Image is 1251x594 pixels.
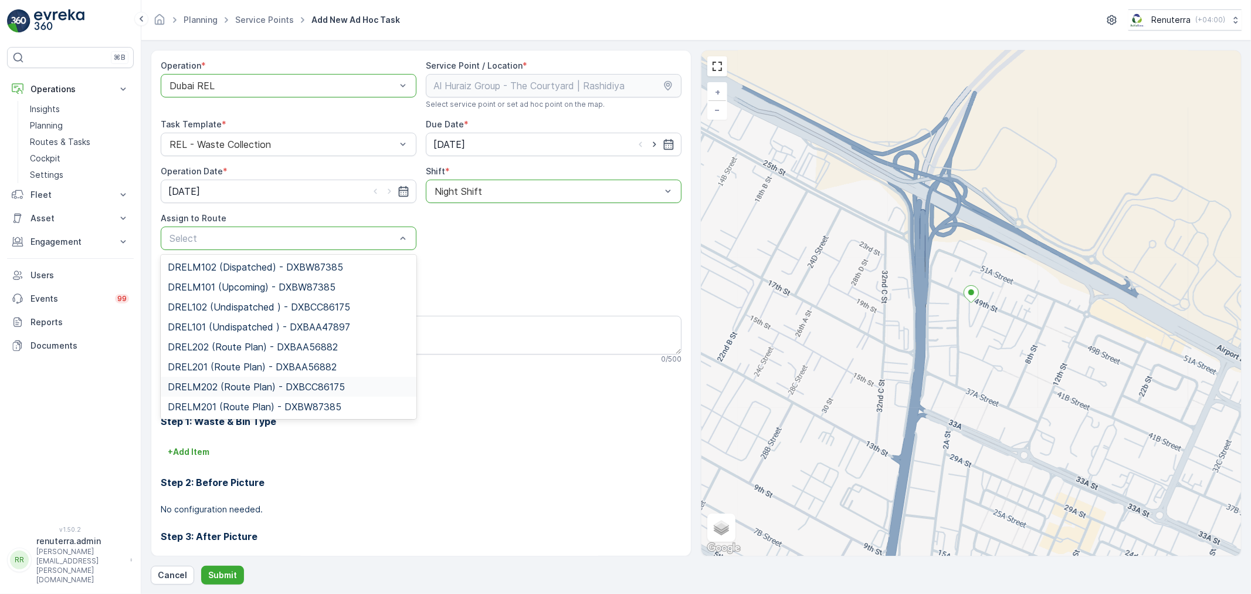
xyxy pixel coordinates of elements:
[7,77,134,101] button: Operations
[7,183,134,207] button: Fleet
[158,569,187,581] p: Cancel
[168,302,350,312] span: DREL102 (Undispatched ) - DXBCC86175
[30,103,60,115] p: Insights
[153,18,166,28] a: Homepage
[7,526,134,533] span: v 1.50.2
[30,316,129,328] p: Reports
[704,541,743,556] img: Google
[169,231,396,245] p: Select
[30,293,108,305] p: Events
[36,547,124,585] p: [PERSON_NAME][EMAIL_ADDRESS][PERSON_NAME][DOMAIN_NAME]
[7,310,134,334] a: Reports
[168,262,343,272] span: DRELM102 (Dispatched) - DXBW87385
[36,535,124,547] p: renuterra.admin
[161,166,223,176] label: Operation Date
[168,446,209,458] p: + Add Item
[161,119,222,129] label: Task Template
[30,189,110,201] p: Fleet
[7,287,134,310] a: Events99
[426,60,523,70] label: Service Point / Location
[168,342,338,352] span: DREL202 (Route Plan) - DXBAA56882
[7,207,134,230] button: Asset
[161,443,216,461] button: +Add Item
[704,541,743,556] a: Open this area in Google Maps (opens a new window)
[151,566,194,585] button: Cancel
[25,167,134,183] a: Settings
[7,334,134,357] a: Documents
[235,15,294,25] a: Service Points
[168,382,345,392] span: DRELM202 (Route Plan) - DXBCC86175
[30,120,63,131] p: Planning
[7,230,134,254] button: Engagement
[1195,15,1225,25] p: ( +04:00 )
[30,340,129,352] p: Documents
[208,569,237,581] p: Submit
[30,169,63,181] p: Settings
[309,14,402,26] span: Add New Ad Hoc Task
[161,213,226,223] label: Assign to Route
[30,212,110,224] p: Asset
[715,104,721,114] span: −
[25,150,134,167] a: Cockpit
[168,401,341,412] span: DRELM201 (Route Plan) - DXBW87385
[25,134,134,150] a: Routes & Tasks
[161,383,682,400] h2: Task Template Configuration
[161,529,682,544] h3: Step 3: After Picture
[30,136,90,148] p: Routes & Tasks
[426,119,464,129] label: Due Date
[426,100,605,109] span: Select service point or set ad hoc point on the map.
[117,294,127,303] p: 99
[184,15,218,25] a: Planning
[30,236,110,248] p: Engagement
[25,101,134,117] a: Insights
[1128,14,1147,26] img: Screenshot_2024-07-26_at_13.33.01.png
[161,180,416,203] input: dd/mm/yyyy
[114,53,126,62] p: ⌘B
[426,166,445,176] label: Shift
[161,475,682,490] h3: Step 2: Before Picture
[708,83,726,101] a: Zoom In
[10,551,29,569] div: RR
[1128,9,1242,31] button: Renuterra(+04:00)
[30,153,60,164] p: Cockpit
[708,101,726,119] a: Zoom Out
[168,322,350,332] span: DREL101 (Undispatched ) - DXBAA47897
[1151,14,1191,26] p: Renuterra
[708,515,734,541] a: Layers
[715,87,720,97] span: +
[426,74,682,97] input: Al Huraiz Group - The Courtyard | Rashidiya
[661,355,682,364] p: 0 / 500
[201,566,244,585] button: Submit
[7,9,30,33] img: logo
[426,133,682,156] input: dd/mm/yyyy
[7,264,134,287] a: Users
[25,117,134,134] a: Planning
[7,535,134,585] button: RRrenuterra.admin[PERSON_NAME][EMAIL_ADDRESS][PERSON_NAME][DOMAIN_NAME]
[708,58,726,75] a: View Fullscreen
[161,504,682,515] p: No configuration needed.
[168,282,335,292] span: DRELM101 (Upcoming) - DXBW87385
[30,83,110,95] p: Operations
[34,9,84,33] img: logo_light-DOdMpM7g.png
[161,60,201,70] label: Operation
[161,414,682,428] h3: Step 1: Waste & Bin Type
[30,269,129,281] p: Users
[168,362,337,372] span: DREL201 (Route Plan) - DXBAA56882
